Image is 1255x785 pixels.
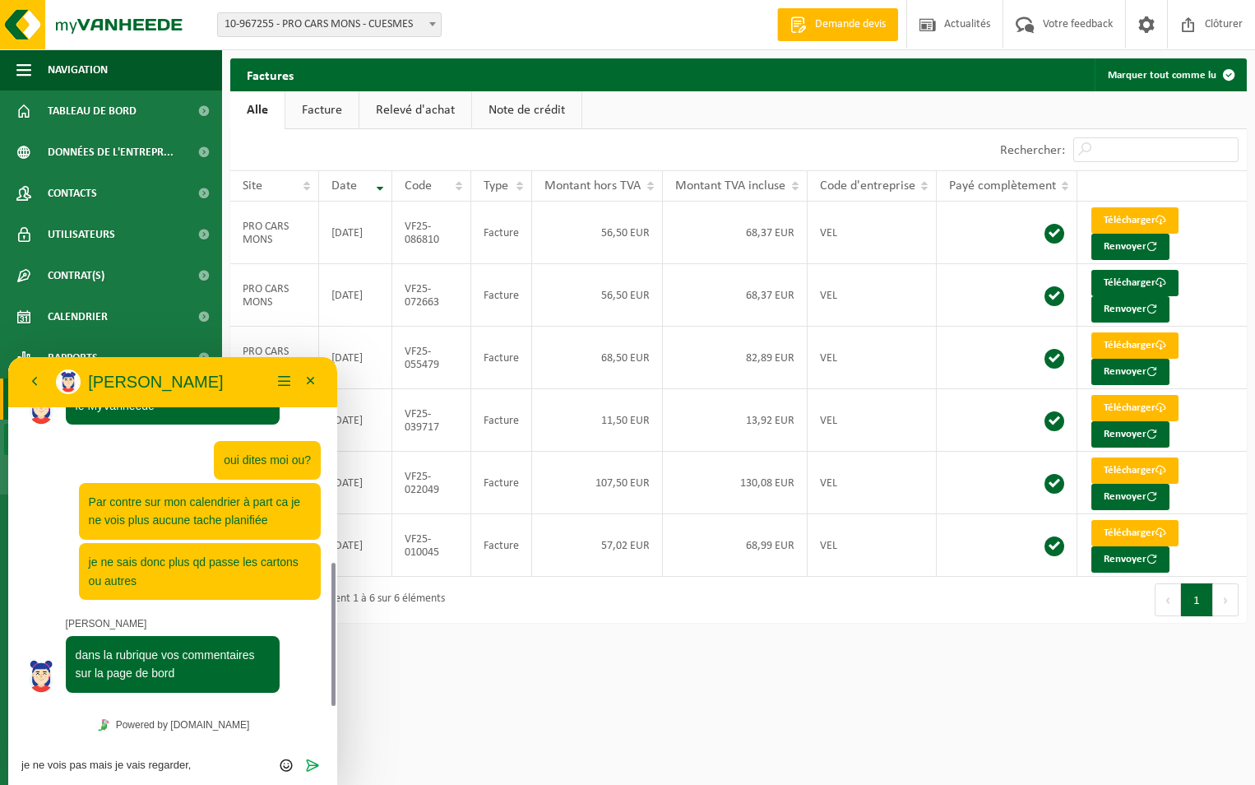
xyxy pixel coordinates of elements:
a: Télécharger [1091,270,1179,296]
a: Alle [230,91,285,129]
td: PRO CARS MONS [230,202,319,264]
td: [DATE] [319,327,391,389]
td: Facture [471,389,532,452]
td: 68,99 EUR [663,514,808,577]
td: 130,08 EUR [663,452,808,514]
button: Next [1213,583,1239,616]
a: Demande devis [777,8,898,41]
td: VF25-022049 [392,452,471,514]
span: Site [243,179,262,193]
span: 10-967255 - PRO CARS MONS - CUESMES [218,13,441,36]
td: Facture [471,514,532,577]
td: VEL [808,327,937,389]
td: [DATE] [319,452,391,514]
button: Emoji invoeren [266,400,289,416]
td: VEL [808,264,937,327]
td: 56,50 EUR [532,202,663,264]
span: Données de l'entrepr... [48,132,174,173]
td: VF25-010045 [392,514,471,577]
td: Facture [471,327,532,389]
span: Navigation [48,49,108,91]
span: Code [405,179,432,193]
span: Montant hors TVA [544,179,641,193]
a: Télécharger [1091,458,1179,484]
td: PRO CARS MONS [230,264,319,327]
td: 56,50 EUR [532,264,663,327]
a: Facture [285,91,359,129]
span: Utilisateurs [48,214,115,255]
span: Payé complètement [949,179,1056,193]
td: 68,37 EUR [663,264,808,327]
td: Facture [471,202,532,264]
td: 107,50 EUR [532,452,663,514]
td: [DATE] [319,264,391,327]
span: Tableau de bord [48,91,137,132]
button: Renvoyer [1091,546,1169,573]
button: Verzenden [292,400,316,416]
td: Facture [471,452,532,514]
td: VF25-055479 [392,327,471,389]
a: Télécharger [1091,520,1179,546]
span: Type [484,179,508,193]
td: [DATE] [319,202,391,264]
span: Date [331,179,357,193]
button: Renvoyer [1091,484,1169,510]
span: Rapports [48,337,98,379]
button: Marquer tout comme lu [1095,58,1245,91]
button: Renvoyer [1091,296,1169,323]
a: Télécharger [1091,207,1179,234]
a: Télécharger [1091,332,1179,359]
a: Note de crédit [472,91,581,129]
td: 68,37 EUR [663,202,808,264]
td: 13,92 EUR [663,389,808,452]
button: 1 [1181,583,1213,616]
td: VEL [808,514,937,577]
div: Affichage de l'élément 1 à 6 sur 6 éléments [238,585,445,615]
span: Code d'entreprise [820,179,915,193]
td: 57,02 EUR [532,514,663,577]
button: Renvoyer [1091,234,1169,260]
span: Calendrier [48,296,108,337]
td: Facture [471,264,532,327]
td: [DATE] [319,389,391,452]
span: Demande devis [811,16,890,33]
div: Group of buttons [266,400,289,416]
img: Tawky_16x16.svg [90,362,101,374]
td: PRO CARS MONS [230,327,319,389]
span: Contacts [48,173,97,214]
td: VEL [808,452,937,514]
span: Contrat(s) [48,255,104,296]
td: 11,50 EUR [532,389,663,452]
td: VF25-086810 [392,202,471,264]
button: Renvoyer [1091,359,1169,385]
td: 68,50 EUR [532,327,663,389]
td: 82,89 EUR [663,327,808,389]
a: Télécharger [1091,395,1179,421]
span: 10-967255 - PRO CARS MONS - CUESMES [217,12,442,37]
span: Montant TVA incluse [675,179,785,193]
a: Documents [4,459,218,490]
td: VF25-039717 [392,389,471,452]
a: Relevé d'achat [359,91,471,129]
a: Powered by [DOMAIN_NAME] [83,357,247,379]
a: Factures [4,424,218,455]
td: VEL [808,389,937,452]
button: Previous [1155,583,1181,616]
label: Rechercher: [1000,144,1065,157]
iframe: chat widget [8,357,337,785]
h2: Factures [230,58,310,91]
td: [DATE] [319,514,391,577]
